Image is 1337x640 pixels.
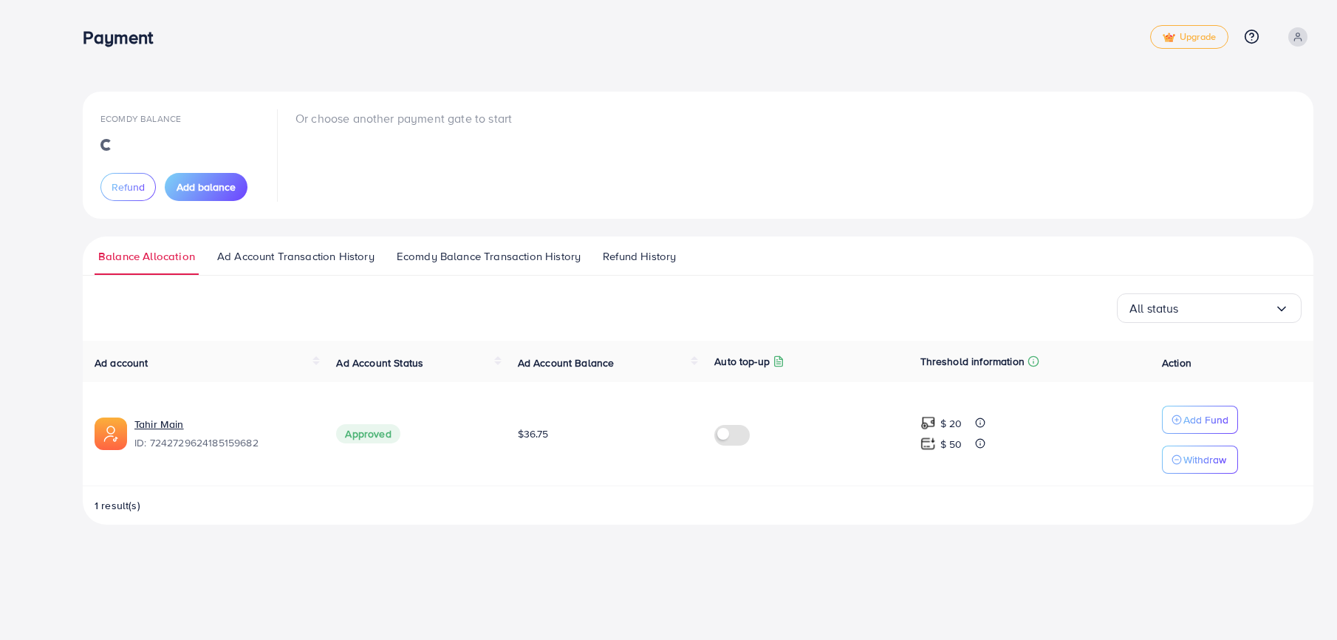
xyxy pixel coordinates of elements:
[217,248,375,265] span: Ad Account Transaction History
[1163,32,1216,43] span: Upgrade
[920,436,936,452] img: top-up amount
[1162,406,1238,434] button: Add Fund
[100,112,181,125] span: Ecomdy Balance
[95,418,127,450] img: ic-ads-acc.e4c84228.svg
[397,248,581,265] span: Ecomdy Balance Transaction History
[1150,25,1228,49] a: tickUpgrade
[920,353,1025,370] p: Threshold information
[134,435,312,450] span: ID: 7242729624185159682
[165,173,247,201] button: Add balance
[100,173,156,201] button: Refund
[1162,446,1238,474] button: Withdraw
[1129,297,1179,320] span: All status
[714,353,770,370] p: Auto top-up
[1183,411,1228,429] p: Add Fund
[295,109,512,127] p: Or choose another payment gate to start
[83,27,165,48] h3: Payment
[920,415,936,431] img: top-up amount
[1117,293,1302,323] div: Search for option
[1179,297,1274,320] input: Search for option
[518,426,549,441] span: $36.75
[1162,355,1191,370] span: Action
[336,424,400,443] span: Approved
[95,355,148,370] span: Ad account
[603,248,676,265] span: Refund History
[177,180,236,194] span: Add balance
[134,417,312,432] a: Tahir Main
[518,355,615,370] span: Ad Account Balance
[95,498,140,513] span: 1 result(s)
[134,417,312,451] div: <span class='underline'>Tahir Main</span></br>7242729624185159682
[336,355,423,370] span: Ad Account Status
[112,180,145,194] span: Refund
[940,415,962,432] p: $ 20
[98,248,195,265] span: Balance Allocation
[1183,451,1226,469] p: Withdraw
[940,435,962,453] p: $ 50
[1163,33,1175,43] img: tick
